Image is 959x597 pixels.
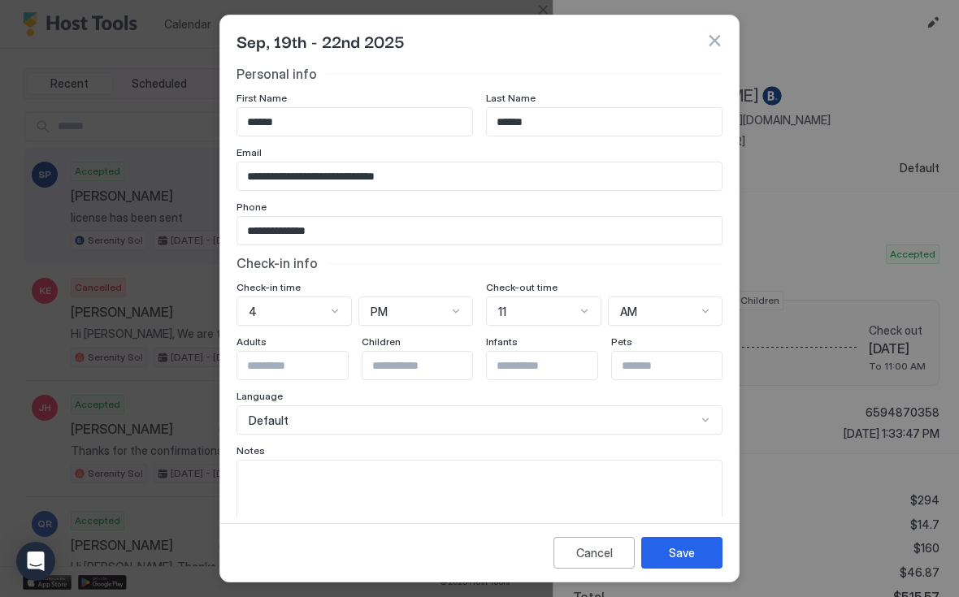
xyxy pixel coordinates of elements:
span: PM [371,305,388,319]
input: Input Field [237,108,472,136]
span: 4 [249,305,257,319]
span: Children [362,335,401,348]
input: Input Field [237,217,722,244]
div: Open Intercom Messenger [16,542,55,581]
div: Cancel [576,544,613,561]
div: Save [669,544,695,561]
span: Language [236,390,283,402]
button: Save [641,537,723,569]
input: Input Field [612,352,745,379]
input: Input Field [237,162,722,190]
span: Check-out time [486,281,558,293]
span: Check-in time [236,281,301,293]
span: Pets [611,335,632,348]
span: Email [236,146,262,158]
span: First Name [236,92,287,104]
span: Phone [236,201,267,213]
span: 11 [498,305,506,319]
span: Personal info [236,66,317,82]
textarea: Input Field [237,461,722,540]
button: Cancel [553,537,635,569]
input: Input Field [362,352,496,379]
input: Input Field [487,352,620,379]
span: Infants [486,335,518,348]
span: Adults [236,335,267,348]
input: Input Field [487,108,722,136]
span: Sep, 19th - 22nd 2025 [236,28,405,53]
input: Input Field [237,352,371,379]
span: AM [620,305,637,319]
span: Check-in info [236,255,318,271]
span: Notes [236,444,265,456]
span: Last Name [486,92,536,104]
span: Default [249,413,289,428]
